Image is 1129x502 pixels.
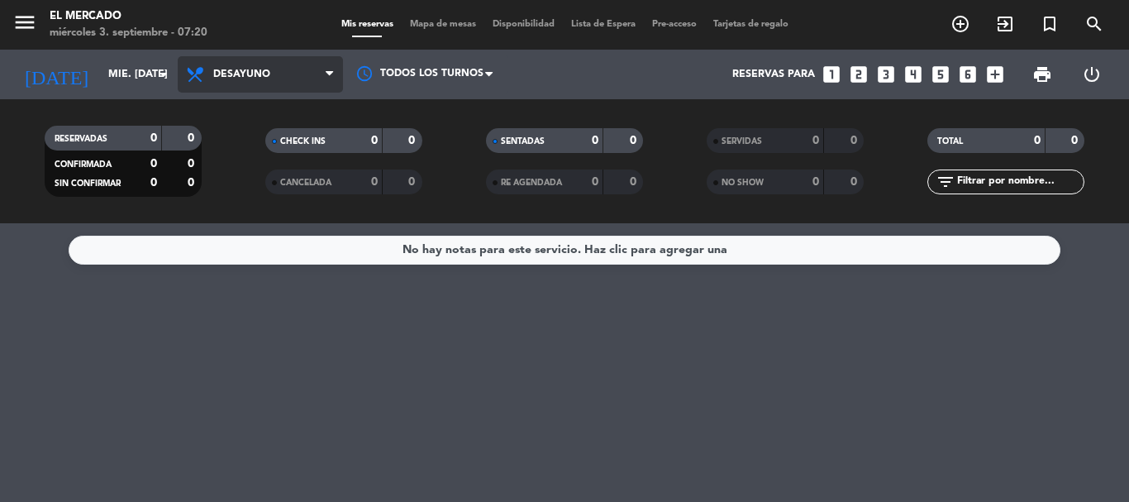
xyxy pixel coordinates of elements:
[333,20,402,29] span: Mis reservas
[957,64,979,85] i: looks_6
[55,160,112,169] span: CONFIRMADA
[812,135,819,146] strong: 0
[563,20,644,29] span: Lista de Espera
[12,56,100,93] i: [DATE]
[150,177,157,189] strong: 0
[850,176,860,188] strong: 0
[12,10,37,41] button: menu
[903,64,924,85] i: looks_4
[1032,65,1052,84] span: print
[188,132,198,144] strong: 0
[1034,135,1041,146] strong: 0
[848,64,869,85] i: looks_two
[705,20,797,29] span: Tarjetas de regalo
[55,179,121,188] span: SIN CONFIRMAR
[408,176,418,188] strong: 0
[12,10,37,35] i: menu
[188,177,198,189] strong: 0
[55,135,107,143] span: RESERVADAS
[402,20,484,29] span: Mapa de mesas
[1067,50,1117,99] div: LOG OUT
[150,158,157,170] strong: 0
[1084,14,1104,34] i: search
[812,176,819,188] strong: 0
[1040,14,1060,34] i: turned_in_not
[930,64,951,85] i: looks_5
[150,132,157,144] strong: 0
[644,20,705,29] span: Pre-acceso
[1071,135,1081,146] strong: 0
[592,176,598,188] strong: 0
[937,137,963,146] span: TOTAL
[408,135,418,146] strong: 0
[630,135,640,146] strong: 0
[501,137,545,146] span: SENTADAS
[50,8,207,25] div: El Mercado
[995,14,1015,34] i: exit_to_app
[501,179,562,187] span: RE AGENDADA
[592,135,598,146] strong: 0
[188,158,198,170] strong: 0
[280,137,326,146] span: CHECK INS
[732,69,815,80] span: Reservas para
[722,179,764,187] span: NO SHOW
[280,179,331,187] span: CANCELADA
[50,25,207,41] div: miércoles 3. septiembre - 07:20
[371,135,378,146] strong: 0
[630,176,640,188] strong: 0
[984,64,1006,85] i: add_box
[403,241,727,260] div: No hay notas para este servicio. Haz clic para agregar una
[955,173,1084,191] input: Filtrar por nombre...
[722,137,762,146] span: SERVIDAS
[850,135,860,146] strong: 0
[154,65,174,84] i: arrow_drop_down
[213,69,270,80] span: Desayuno
[950,14,970,34] i: add_circle_outline
[1082,65,1102,84] i: power_settings_new
[936,172,955,192] i: filter_list
[821,64,842,85] i: looks_one
[484,20,563,29] span: Disponibilidad
[371,176,378,188] strong: 0
[875,64,897,85] i: looks_3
